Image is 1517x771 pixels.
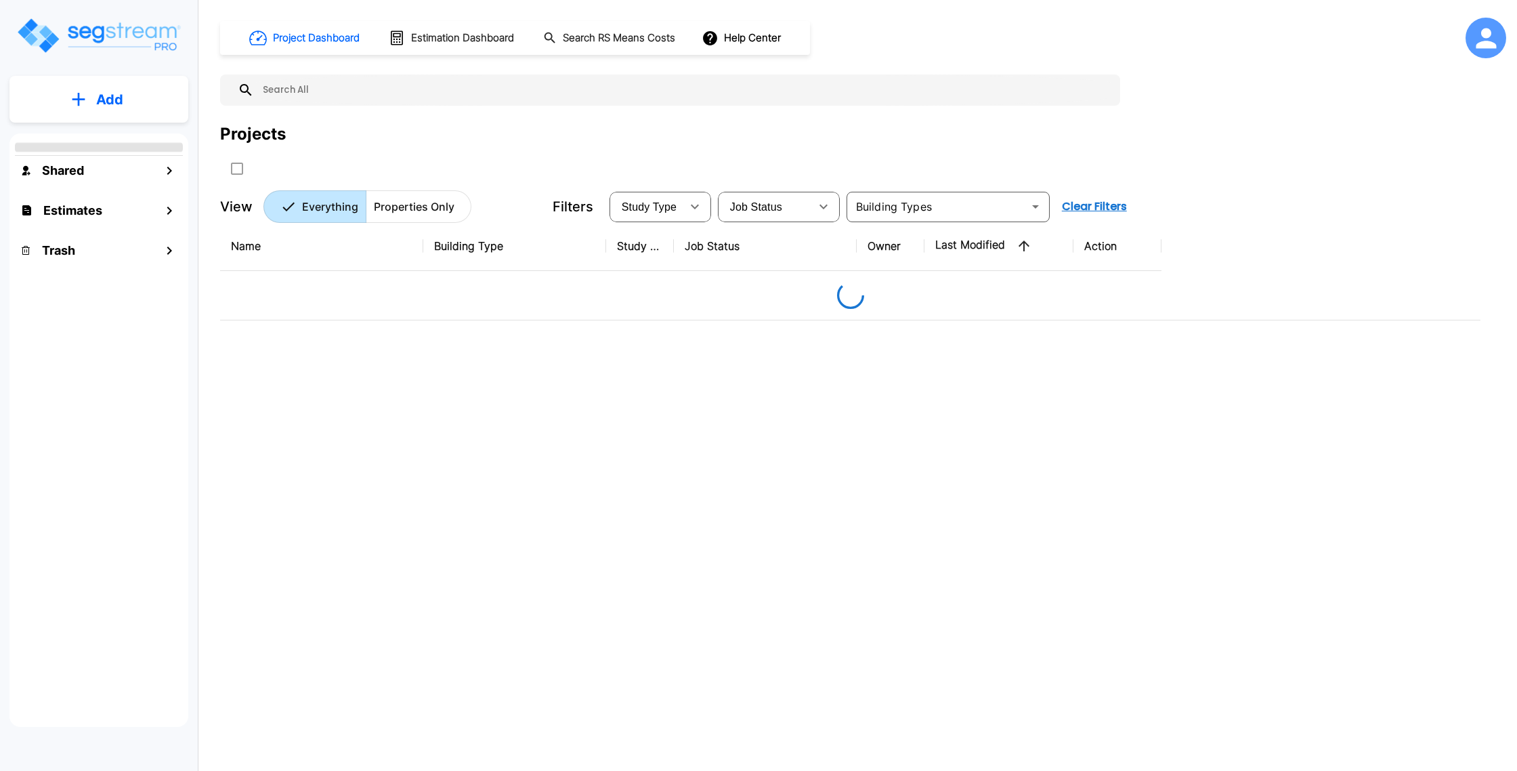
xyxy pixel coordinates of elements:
button: Clear Filters [1056,193,1132,220]
input: Building Types [851,197,1023,216]
div: Select [612,188,681,226]
th: Study Type [606,222,674,271]
span: Study Type [622,201,677,213]
h1: Shared [42,161,84,180]
button: SelectAll [223,155,251,182]
button: Search RS Means Costs [538,25,683,51]
h1: Project Dashboard [273,30,360,46]
th: Job Status [674,222,857,271]
img: Logo [16,16,181,55]
p: Properties Only [374,199,454,215]
th: Building Type [423,222,606,271]
div: Platform [263,190,471,223]
input: Search All [254,75,1113,106]
h1: Trash [42,241,75,259]
button: Everything [263,190,366,223]
button: Properties Only [366,190,471,223]
button: Open [1026,197,1045,216]
p: View [220,196,253,217]
button: Project Dashboard [244,23,367,53]
th: Owner [857,222,924,271]
th: Action [1073,222,1161,271]
div: Projects [220,122,286,146]
button: Estimation Dashboard [383,24,521,52]
h1: Search RS Means Costs [563,30,675,46]
th: Name [220,222,423,271]
th: Last Modified [924,222,1073,271]
div: Select [721,188,810,226]
p: Filters [553,196,593,217]
h1: Estimates [43,201,102,220]
button: Add [9,80,188,119]
button: Help Center [699,25,786,51]
p: Everything [302,199,358,215]
h1: Estimation Dashboard [411,30,514,46]
span: Job Status [730,201,782,213]
p: Add [96,89,123,110]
